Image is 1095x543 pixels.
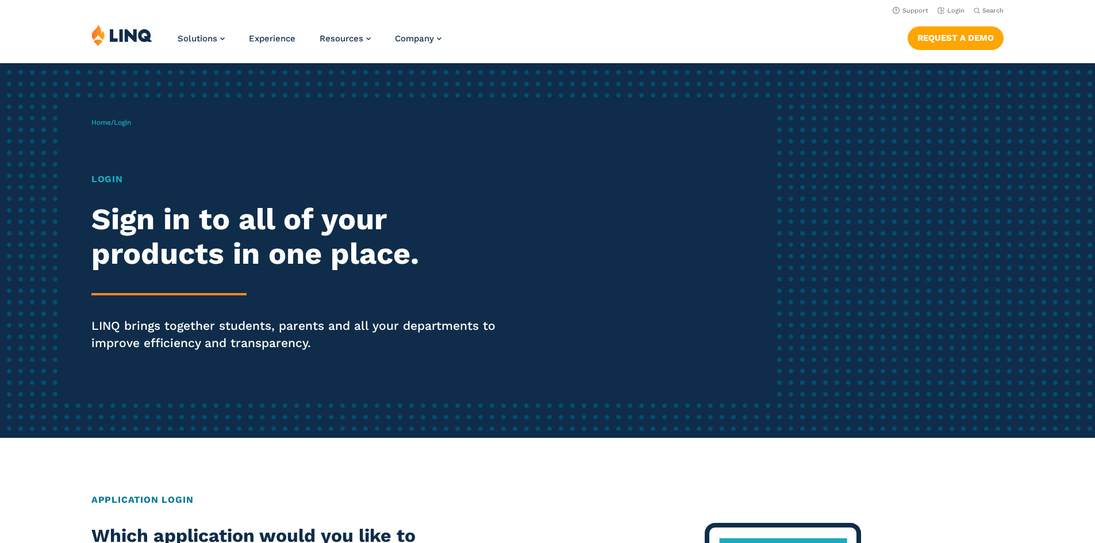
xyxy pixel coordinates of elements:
nav: Primary Navigation [178,24,441,62]
a: Company [395,33,441,44]
span: Company [395,33,434,44]
a: Home [91,118,111,126]
h2: Application Login [91,493,1004,507]
h1: Login [91,172,513,186]
a: Support [893,7,928,14]
p: LINQ brings together students, parents and all your departments to improve efficiency and transpa... [91,317,513,352]
a: Request a Demo [908,26,1004,49]
span: Resources [320,33,363,44]
a: Solutions [178,33,225,44]
span: Solutions [178,33,217,44]
span: Login [114,118,131,126]
a: Login [938,7,965,14]
span: Search [982,7,1004,14]
a: Experience [249,33,295,44]
nav: Button Navigation [908,24,1004,49]
h2: Sign in to all of your products in one place. [91,202,513,271]
img: LINQ | K‑12 Software [91,24,152,46]
a: Resources [320,33,371,44]
span: / [91,118,131,126]
button: Open Search Bar [974,6,1004,15]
